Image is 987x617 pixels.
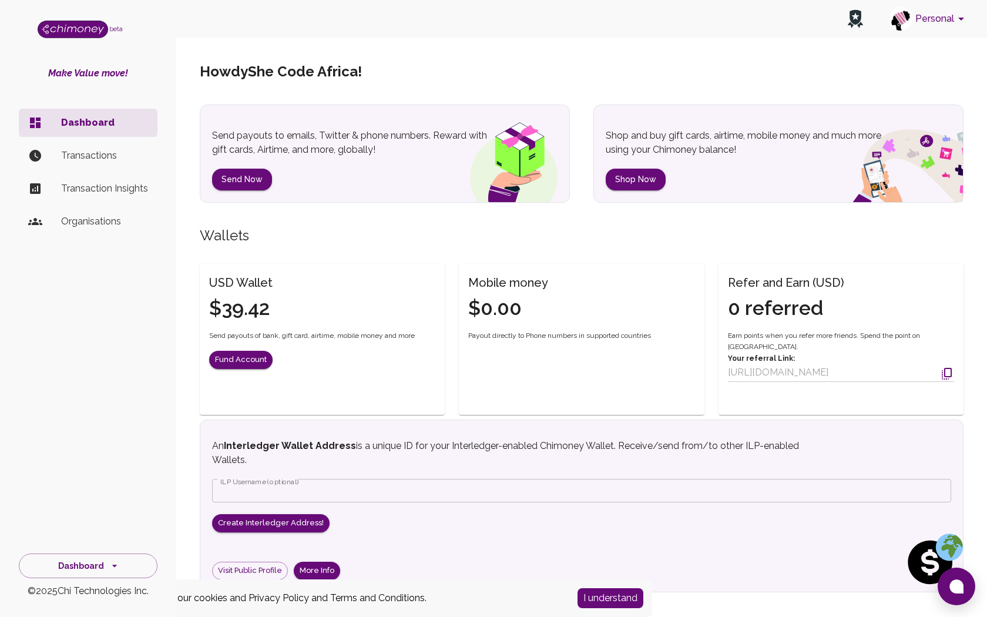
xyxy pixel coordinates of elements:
[61,116,148,130] p: Dashboard
[15,591,560,605] div: By using this site, you are agreeing to our cookies and and .
[212,439,828,467] p: An is a unique ID for your Interledger-enabled Chimoney Wallet. Receive/send from/to other ILP-en...
[728,354,795,363] strong: Your referral Link:
[220,477,299,487] label: ILP Username (optional)
[884,4,973,34] button: account of current user
[822,116,963,202] img: social spend
[61,214,148,229] p: Organisations
[38,21,108,38] img: Logo
[212,514,330,532] button: Create Interledger Address!
[209,330,415,342] span: Send payouts of bank, gift card, airtime, mobile money and more
[468,330,651,342] span: Payout directly to Phone numbers in supported countries
[904,533,963,592] img: social spend
[200,62,362,81] h5: Howdy She Code Africa !
[330,592,425,603] a: Terms and Conditions
[889,7,912,31] img: avatar
[19,554,157,579] button: Dashboard
[578,588,643,608] button: Accept cookies
[468,273,548,292] h6: Mobile money
[449,114,569,202] img: gift box
[728,273,844,292] h6: Refer and Earn (USD)
[200,226,963,245] h5: Wallets
[728,296,844,321] h4: 0 referred
[212,129,500,157] p: Send payouts to emails, Twitter & phone numbers. Reward with gift cards, Airtime, and more, globa...
[212,562,288,580] a: Visit Public Profile
[61,182,148,196] p: Transaction Insights
[109,25,123,32] span: beta
[938,568,975,605] button: Open chat window
[61,149,148,163] p: Transactions
[209,296,273,321] h4: $39.42
[224,440,356,451] strong: Interledger Wallet Address
[209,351,273,369] button: Fund Account
[294,562,340,580] button: More Info
[606,129,894,157] p: Shop and buy gift cards, airtime, mobile money and much more using your Chimoney balance!
[606,169,666,190] button: Shop Now
[728,330,954,383] div: Earn points when you refer more friends. Spend the point on [GEOGRAPHIC_DATA].
[468,296,548,321] h4: $0.00
[209,273,273,292] h6: USD Wallet
[212,169,272,190] button: Send Now
[249,592,309,603] a: Privacy Policy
